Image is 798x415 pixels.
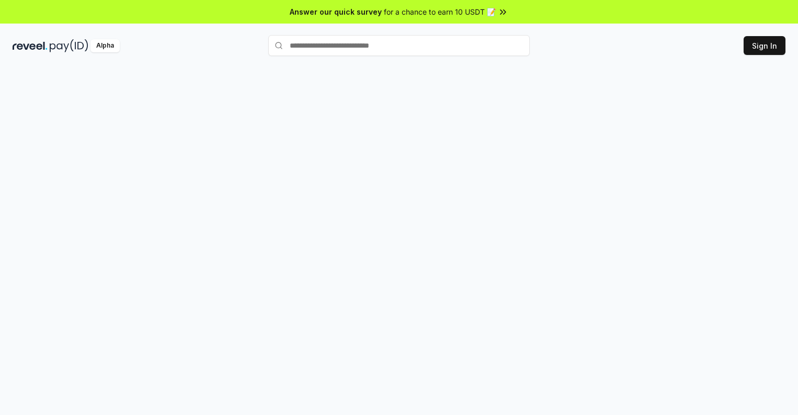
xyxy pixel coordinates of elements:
[384,6,496,17] span: for a chance to earn 10 USDT 📝
[13,39,48,52] img: reveel_dark
[50,39,88,52] img: pay_id
[290,6,382,17] span: Answer our quick survey
[90,39,120,52] div: Alpha
[744,36,785,55] button: Sign In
